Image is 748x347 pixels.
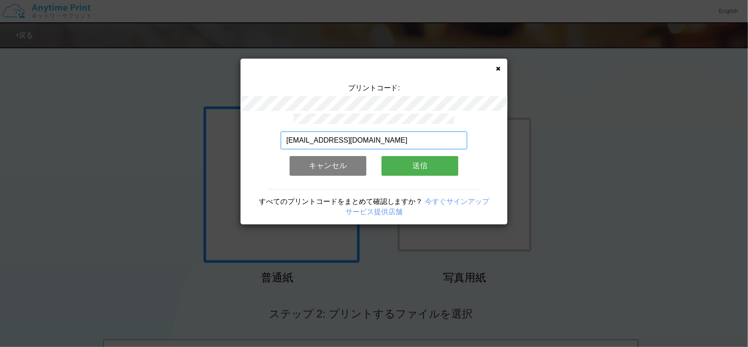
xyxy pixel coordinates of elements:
a: サービス提供店舗 [345,208,403,216]
span: すべてのプリントコードをまとめて確認しますか？ [259,198,423,205]
button: 送信 [382,156,458,176]
button: キャンセル [290,156,366,176]
a: 今すぐサインアップ [425,198,489,205]
span: プリントコード: [348,84,400,92]
input: メールアドレス [281,131,468,149]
